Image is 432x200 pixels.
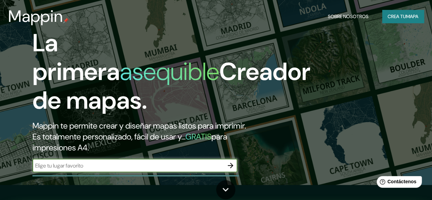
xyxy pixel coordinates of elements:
[32,162,224,170] input: Elige tu lugar favorito
[32,56,310,116] font: Creador de mapas.
[32,120,246,131] font: Mappin te permite crear y diseñar mapas listos para imprimir.
[388,13,406,19] font: Crea tu
[185,131,211,142] font: GRATIS
[63,18,69,23] img: pin de mapeo
[371,173,424,192] iframe: Lanzador de widgets de ayuda
[8,5,63,27] font: Mappin
[382,10,424,23] button: Crea tumapa
[32,131,185,142] font: Es totalmente personalizado, fácil de usar y...
[328,13,368,19] font: Sobre nosotros
[406,13,418,19] font: mapa
[325,10,371,23] button: Sobre nosotros
[120,56,219,88] font: asequible
[32,131,227,153] font: para impresiones A4.
[32,27,120,88] font: La primera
